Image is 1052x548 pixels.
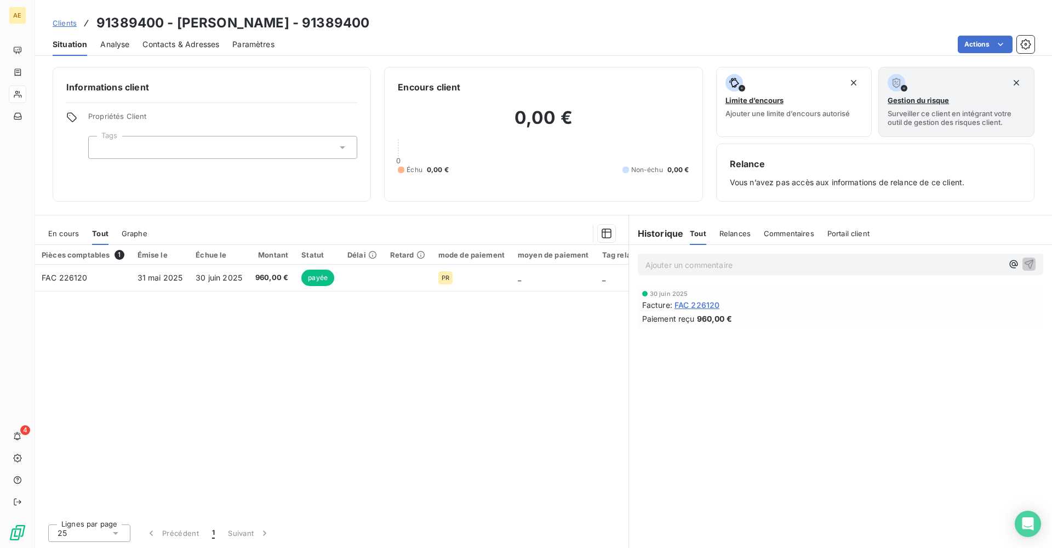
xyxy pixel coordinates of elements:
[730,157,1021,170] h6: Relance
[347,250,377,259] div: Délai
[212,528,215,539] span: 1
[642,299,672,311] span: Facture :
[719,229,751,238] span: Relances
[518,273,521,282] span: _
[764,229,814,238] span: Commentaires
[878,67,1034,137] button: Gestion du risqueSurveiller ce client en intégrant votre outil de gestion des risques client.
[53,19,77,27] span: Clients
[98,142,106,152] input: Ajouter une valeur
[642,313,695,324] span: Paiement reçu
[518,250,589,259] div: moyen de paiement
[301,270,334,286] span: payée
[66,81,357,94] h6: Informations client
[602,250,658,259] div: Tag relance
[667,165,689,175] span: 0,00 €
[730,157,1021,188] div: Vous n’avez pas accès aux informations de relance de ce client.
[221,522,277,545] button: Suivant
[398,107,689,140] h2: 0,00 €
[407,165,422,175] span: Échu
[427,165,449,175] span: 0,00 €
[888,109,1025,127] span: Surveiller ce client en intégrant votre outil de gestion des risques client.
[9,524,26,541] img: Logo LeanPay
[827,229,870,238] span: Portail client
[398,81,460,94] h6: Encours client
[42,273,88,282] span: FAC 226120
[255,250,288,259] div: Montant
[100,39,129,50] span: Analyse
[716,67,872,137] button: Limite d’encoursAjouter une limite d’encours autorisé
[122,229,147,238] span: Graphe
[725,109,850,118] span: Ajouter une limite d’encours autorisé
[438,250,505,259] div: mode de paiement
[1015,511,1041,537] div: Open Intercom Messenger
[602,273,605,282] span: _
[888,96,949,105] span: Gestion du risque
[958,36,1013,53] button: Actions
[442,275,449,281] span: PR
[205,522,221,545] button: 1
[629,227,684,240] h6: Historique
[139,522,205,545] button: Précédent
[96,13,369,33] h3: 91389400 - [PERSON_NAME] - 91389400
[53,18,77,28] a: Clients
[9,7,26,24] div: AE
[390,250,425,259] div: Retard
[674,299,720,311] span: FAC 226120
[42,250,124,260] div: Pièces comptables
[396,156,401,165] span: 0
[20,425,30,435] span: 4
[232,39,275,50] span: Paramètres
[53,39,87,50] span: Situation
[697,313,732,324] span: 960,00 €
[142,39,219,50] span: Contacts & Adresses
[255,272,288,283] span: 960,00 €
[88,112,357,127] span: Propriétés Client
[58,528,67,539] span: 25
[631,165,663,175] span: Non-échu
[115,250,124,260] span: 1
[138,273,183,282] span: 31 mai 2025
[690,229,706,238] span: Tout
[196,250,242,259] div: Échue le
[138,250,183,259] div: Émise le
[650,290,688,297] span: 30 juin 2025
[725,96,784,105] span: Limite d’encours
[301,250,334,259] div: Statut
[196,273,242,282] span: 30 juin 2025
[48,229,79,238] span: En cours
[92,229,108,238] span: Tout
